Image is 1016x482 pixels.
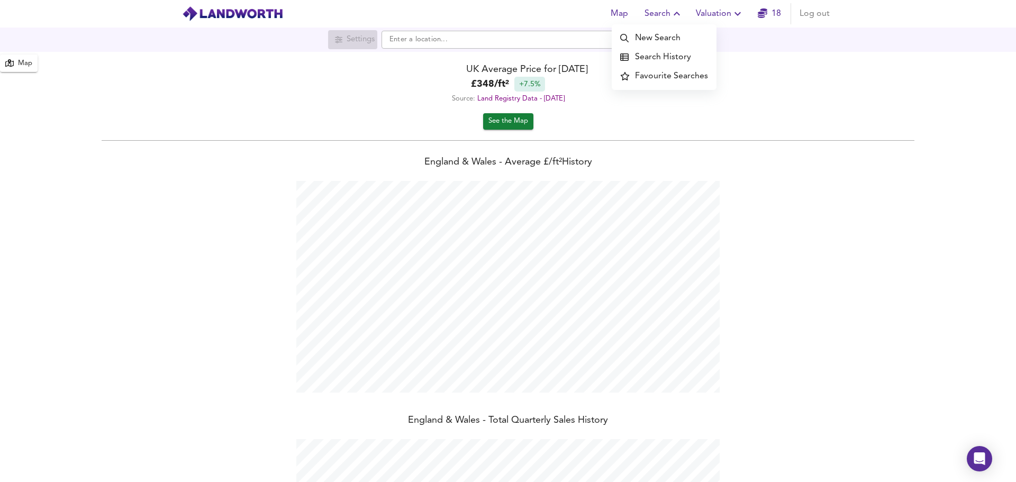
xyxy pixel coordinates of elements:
[612,67,716,86] a: Favourite Searches
[758,6,781,21] a: 18
[612,48,716,67] a: Search History
[18,58,32,70] div: Map
[182,6,283,22] img: logo
[752,3,786,24] button: 18
[477,95,565,102] a: Land Registry Data - [DATE]
[606,6,632,21] span: Map
[612,29,716,48] a: New Search
[602,3,636,24] button: Map
[692,3,748,24] button: Valuation
[795,3,834,24] button: Log out
[483,113,533,130] button: See the Map
[696,6,744,21] span: Valuation
[514,77,545,92] div: +7.5%
[640,3,687,24] button: Search
[471,77,509,92] b: £ 348 / ft²
[382,31,636,49] input: Enter a location...
[645,6,683,21] span: Search
[488,115,528,128] span: See the Map
[967,446,992,471] div: Open Intercom Messenger
[800,6,830,21] span: Log out
[328,30,377,49] div: Search for a location first or explore the map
